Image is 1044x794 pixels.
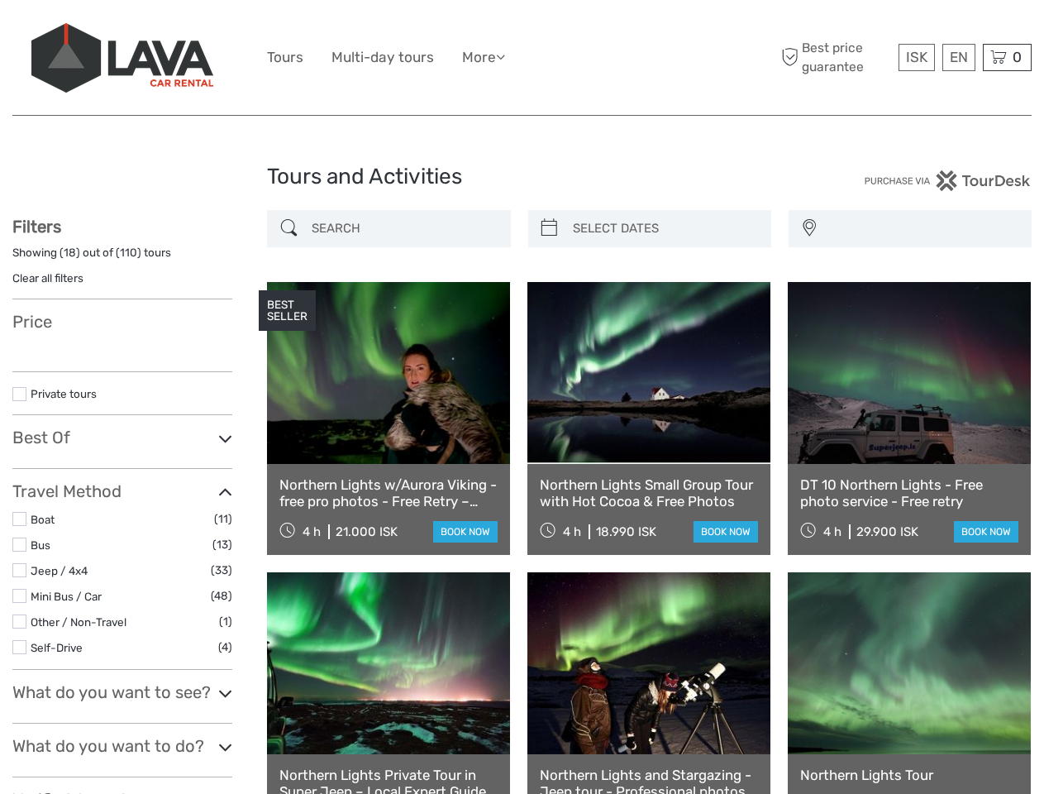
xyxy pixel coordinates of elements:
a: Self-Drive [31,641,83,654]
a: Private tours [31,387,97,400]
span: 0 [1010,49,1024,65]
a: Jeep / 4x4 [31,564,88,577]
a: Bus [31,538,50,552]
a: More [462,45,505,69]
span: (4) [218,638,232,657]
h3: Travel Method [12,481,232,501]
h3: What do you want to do? [12,736,232,756]
div: 29.900 ISK [856,524,918,539]
div: 18.990 ISK [596,524,656,539]
span: (33) [211,561,232,580]
div: BEST SELLER [259,290,316,332]
div: EN [942,44,975,71]
input: SEARCH [305,214,502,243]
span: (11) [214,509,232,529]
a: book now [433,521,498,543]
a: Clear all filters [12,271,83,285]
a: Mini Bus / Car [31,590,102,603]
span: 4 h [563,524,581,539]
h3: Price [12,312,232,332]
a: book now [694,521,758,543]
img: PurchaseViaTourDesk.png [864,170,1032,191]
a: Multi-day tours [331,45,434,69]
h3: Best Of [12,428,232,447]
div: 21.000 ISK [336,524,398,539]
span: 4 h [823,524,841,539]
a: Northern Lights Small Group Tour with Hot Cocoa & Free Photos [540,476,758,510]
a: Northern Lights Tour [800,767,1018,783]
a: DT 10 Northern Lights - Free photo service - Free retry [800,476,1018,510]
span: ISK [906,49,927,65]
input: SELECT DATES [566,214,763,243]
a: Boat [31,513,55,526]
a: Northern Lights w/Aurora Viking - free pro photos - Free Retry – minibus [279,476,498,510]
span: Best price guarantee [777,39,894,75]
a: book now [954,521,1018,543]
span: (48) [211,586,232,605]
img: 523-13fdf7b0-e410-4b32-8dc9-7907fc8d33f7_logo_big.jpg [31,23,213,93]
div: Showing ( ) out of ( ) tours [12,245,232,270]
a: Other / Non-Travel [31,615,126,629]
span: (1) [219,612,232,631]
h1: Tours and Activities [267,164,777,190]
span: 4 h [303,524,321,539]
label: 110 [120,245,137,261]
strong: Filters [12,217,61,237]
h3: What do you want to see? [12,682,232,702]
label: 18 [64,245,76,261]
span: (13) [212,535,232,554]
a: Tours [267,45,303,69]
